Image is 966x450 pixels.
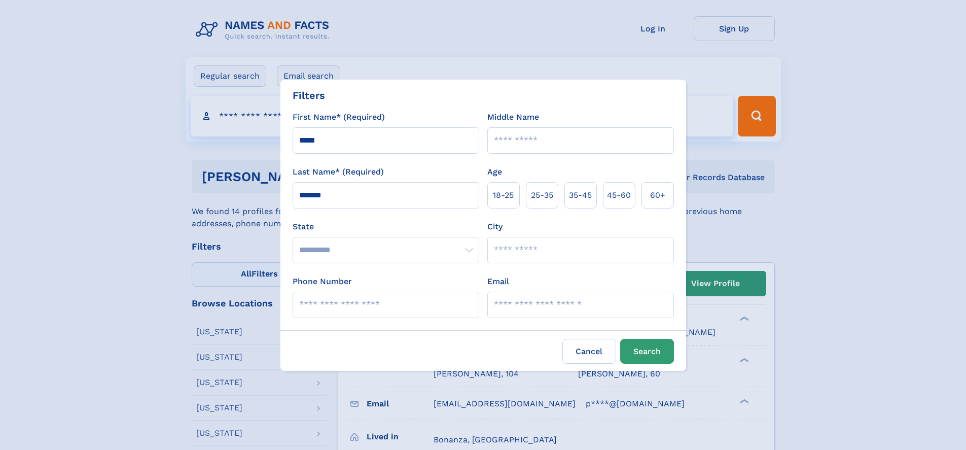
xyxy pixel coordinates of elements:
label: Cancel [562,339,616,364]
span: 18‑25 [493,189,514,201]
div: Filters [293,88,325,103]
label: First Name* (Required) [293,111,385,123]
label: Last Name* (Required) [293,166,384,178]
label: Email [487,275,509,288]
span: 60+ [650,189,665,201]
label: State [293,221,479,233]
span: 25‑35 [531,189,553,201]
label: City [487,221,503,233]
span: 35‑45 [569,189,592,201]
span: 45‑60 [607,189,631,201]
label: Phone Number [293,275,352,288]
label: Age [487,166,502,178]
button: Search [620,339,674,364]
label: Middle Name [487,111,539,123]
